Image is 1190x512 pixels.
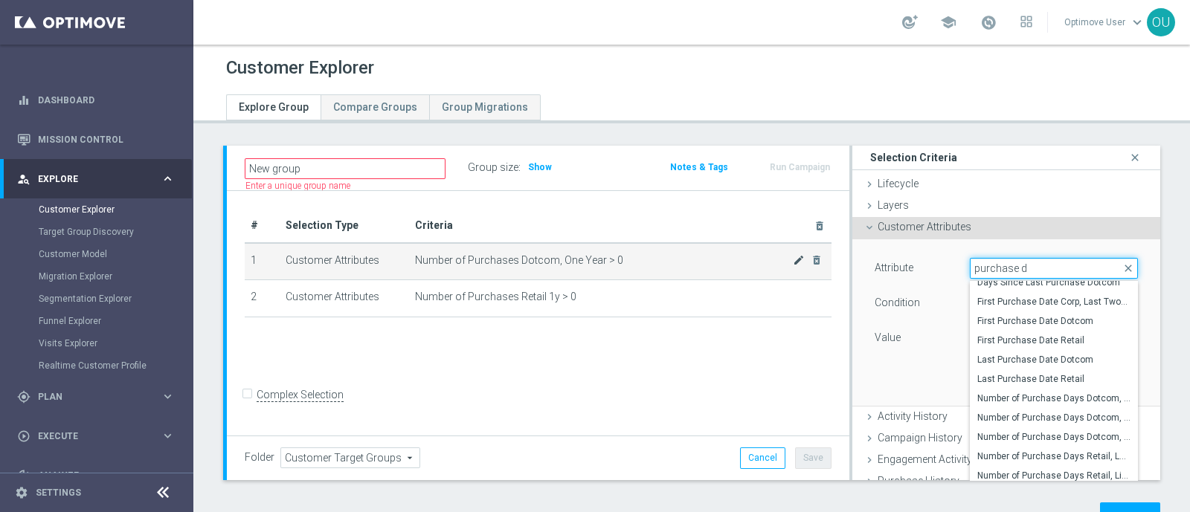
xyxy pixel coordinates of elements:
[39,248,155,260] a: Customer Model
[940,14,956,30] span: school
[878,410,948,422] span: Activity History
[280,243,409,280] td: Customer Attributes
[875,296,920,308] lable: Condition
[333,101,417,113] span: Compare Groups
[17,390,161,404] div: Plan
[468,161,518,174] label: Group size
[38,392,161,401] span: Plan
[878,475,959,487] span: Purchase History
[518,161,521,174] label: :
[977,412,1130,424] span: Number of Purchase Days Dotcom, Lifetime
[245,243,280,280] td: 1
[38,432,161,441] span: Execute
[415,291,576,303] span: Number of Purchases Retail 1y > 0
[39,332,192,354] div: Visits Explorer
[161,172,175,186] i: keyboard_arrow_right
[39,204,155,216] a: Customer Explorer
[878,432,962,444] span: Campaign History
[669,159,730,175] button: Notes & Tags
[161,429,175,443] i: keyboard_arrow_right
[970,258,1138,279] input: Quick find
[239,101,309,113] span: Explore Group
[17,469,30,482] i: track_changes
[15,486,28,499] i: settings
[977,296,1130,308] span: First Purchase Date Corp, Last Two Weeks
[39,315,155,327] a: Funnel Explorer
[39,221,192,243] div: Target Group Discovery
[977,373,1130,385] span: Last Purchase Date Retail
[16,470,176,482] button: track_changes Analyze keyboard_arrow_right
[740,447,785,468] button: Cancel
[39,360,155,372] a: Realtime Customer Profile
[39,337,155,349] a: Visits Explorer
[1122,262,1134,274] span: close
[245,180,350,192] label: Enter a unique group name
[38,120,175,159] a: Mission Control
[39,265,192,288] div: Migration Explorer
[1063,11,1147,33] a: Optimove Userkeyboard_arrow_down
[977,470,1130,482] span: Number of Purchase Days Retail, Lifetime
[977,276,1130,288] span: Days Since Last Purchase Dotcom
[811,254,823,266] i: delete_forever
[39,198,192,221] div: Customer Explorer
[226,57,374,79] h1: Customer Explorer
[878,221,971,233] span: Customer Attributes
[38,175,161,184] span: Explore
[17,172,161,186] div: Explore
[870,151,957,164] h3: Selection Criteria
[280,280,409,317] td: Customer Attributes
[280,209,409,243] th: Selection Type
[38,80,175,120] a: Dashboard
[415,254,793,267] span: Number of Purchases Dotcom, One Year > 0
[39,270,155,282] a: Migration Explorer
[245,280,280,317] td: 2
[39,243,192,265] div: Customer Model
[16,94,176,106] button: equalizer Dashboard
[878,453,972,465] span: Engagement Activity
[977,315,1130,327] span: First Purchase Date Dotcom
[878,199,909,211] span: Layers
[17,430,161,443] div: Execute
[39,293,155,305] a: Segmentation Explorer
[878,178,919,189] span: Lifecycle
[977,392,1130,404] span: Number of Purchase Days Dotcom, Last 2 Years
[17,120,175,159] div: Mission Control
[17,172,30,186] i: person_search
[39,354,192,377] div: Realtime Customer Profile
[16,430,176,442] button: play_circle_outline Execute keyboard_arrow_right
[1147,8,1175,36] div: OU
[442,101,528,113] span: Group Migrations
[875,331,901,344] label: Value
[16,391,176,403] button: gps_fixed Plan keyboard_arrow_right
[161,468,175,482] i: keyboard_arrow_right
[977,334,1130,346] span: First Purchase Date Retail
[795,447,832,468] button: Save
[161,389,175,404] i: keyboard_arrow_right
[245,451,274,464] label: Folder
[17,469,161,482] div: Analyze
[39,310,192,332] div: Funnel Explorer
[17,94,30,107] i: equalizer
[793,254,805,266] i: mode_edit
[875,262,913,273] lable: Attribute
[17,80,175,120] div: Dashboard
[16,134,176,146] button: Mission Control
[977,450,1130,462] span: Number of Purchase Days Retail, Last 2 Years
[415,219,453,231] span: Criteria
[226,94,541,120] ul: Tabs
[1129,14,1145,30] span: keyboard_arrow_down
[17,390,30,404] i: gps_fixed
[16,173,176,185] button: person_search Explore keyboard_arrow_right
[17,430,30,443] i: play_circle_outline
[39,288,192,310] div: Segmentation Explorer
[977,354,1130,366] span: Last Purchase Date Dotcom
[245,158,446,179] input: Enter a name for this target group
[38,471,161,480] span: Analyze
[245,209,280,243] th: #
